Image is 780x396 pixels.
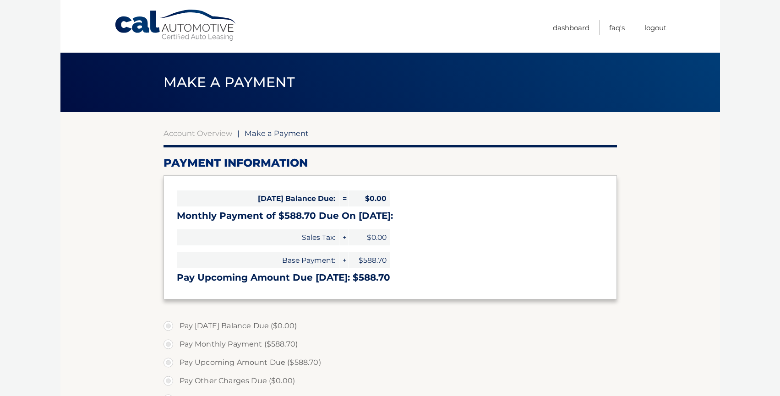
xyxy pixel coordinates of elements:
[114,9,238,42] a: Cal Automotive
[237,129,240,138] span: |
[245,129,309,138] span: Make a Payment
[177,252,339,268] span: Base Payment:
[339,252,349,268] span: +
[349,252,390,268] span: $588.70
[177,272,604,283] h3: Pay Upcoming Amount Due [DATE]: $588.70
[164,353,617,372] label: Pay Upcoming Amount Due ($588.70)
[609,20,625,35] a: FAQ's
[164,156,617,170] h2: Payment Information
[164,74,295,91] span: Make a Payment
[553,20,589,35] a: Dashboard
[339,190,349,206] span: =
[644,20,666,35] a: Logout
[177,190,339,206] span: [DATE] Balance Due:
[177,210,604,222] h3: Monthly Payment of $588.70 Due On [DATE]:
[177,229,339,245] span: Sales Tax:
[349,190,390,206] span: $0.00
[164,129,232,138] a: Account Overview
[164,372,617,390] label: Pay Other Charges Due ($0.00)
[349,229,390,245] span: $0.00
[164,335,617,353] label: Pay Monthly Payment ($588.70)
[339,229,349,245] span: +
[164,317,617,335] label: Pay [DATE] Balance Due ($0.00)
